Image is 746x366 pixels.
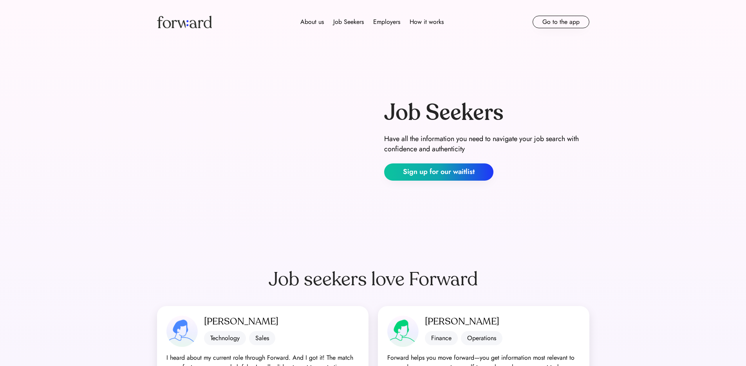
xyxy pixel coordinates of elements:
div: Job Seekers [333,17,364,27]
div: Finance [425,331,458,345]
div: How it works [410,17,444,27]
div: [PERSON_NAME] [204,315,359,328]
div: About us [300,17,324,27]
img: headshot_employer.png [387,315,419,347]
div: Sales [249,331,275,345]
button: Go to the app [533,16,589,28]
div: Have all the information you need to navigate your job search with confidence and authenticity [384,134,589,154]
div: Job Seekers [384,101,504,125]
img: Forward logo [157,16,212,28]
div: Employers [373,17,400,27]
div: Operations [461,331,502,345]
img: yH5BAEAAAAALAAAAAABAAEAAAIBRAA7 [157,60,362,221]
div: Job seekers love Forward [269,268,478,290]
img: headshot_job-seeker.png [166,315,198,347]
div: [PERSON_NAME] [425,315,580,328]
button: Sign up for our waitlist [384,163,493,181]
div: Technology [204,331,246,345]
